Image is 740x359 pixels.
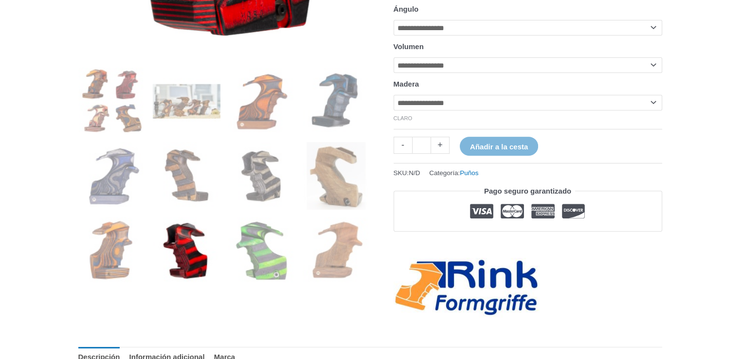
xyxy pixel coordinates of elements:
[394,239,662,251] iframe: Reseñas de clientes proporcionadas por Trustpilot
[460,137,538,156] button: Añadir a la cesta
[303,142,370,210] img: Empuñadura de pistola de aire comprimido Rink - Imagen 8
[429,169,460,177] font: Categoría:
[431,137,450,154] a: +
[470,143,528,151] font: Añadir a la cesta
[394,80,419,88] font: Madera
[394,115,413,121] font: Claro
[412,137,431,154] input: Cantidad de producto
[228,142,295,210] img: Empuñadura de pistola de aire comprimido Rink - Imagen 7
[394,258,540,318] a: Grifería de forma de pista
[153,217,220,285] img: Empuñadura de pistola de aire comprimido Rink - Imagen 10
[78,217,146,285] img: Empuñadura de pistola de aire comprimido Rink - Imagen 9
[303,217,370,285] img: Empuñadura de pistola de aire comprimido Rink - Imagen 12
[153,67,220,135] img: Empuñadura de pistola de aire comprimido Rink - Imagen 2
[153,142,220,210] img: Empuñadura de pistola de aire comprimido Rink - Imagen 6
[394,169,409,177] font: SKU:
[394,5,419,13] font: Ángulo
[394,115,413,121] a: Borrar opciones
[484,187,571,195] font: Pago seguro garantizado
[409,169,420,177] font: N/D
[303,67,370,135] img: Empuñadura de pistola de aire comprimido Rink - Imagen 4
[228,217,295,285] img: Empuñadura de pistola de aire comprimido Rink - Imagen 11
[394,42,424,51] font: Volumen
[78,142,146,210] img: Empuñadura de pistola de aire comprimido Rink - Imagen 5
[437,140,443,150] font: +
[401,140,404,150] font: -
[78,67,146,135] img: Empuñadura de pistola de aire comprimido Rink
[228,67,295,135] img: Empuñadura de pistola de aire comprimido Rink - Imagen 3
[460,169,478,177] a: Puños
[394,137,412,154] a: -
